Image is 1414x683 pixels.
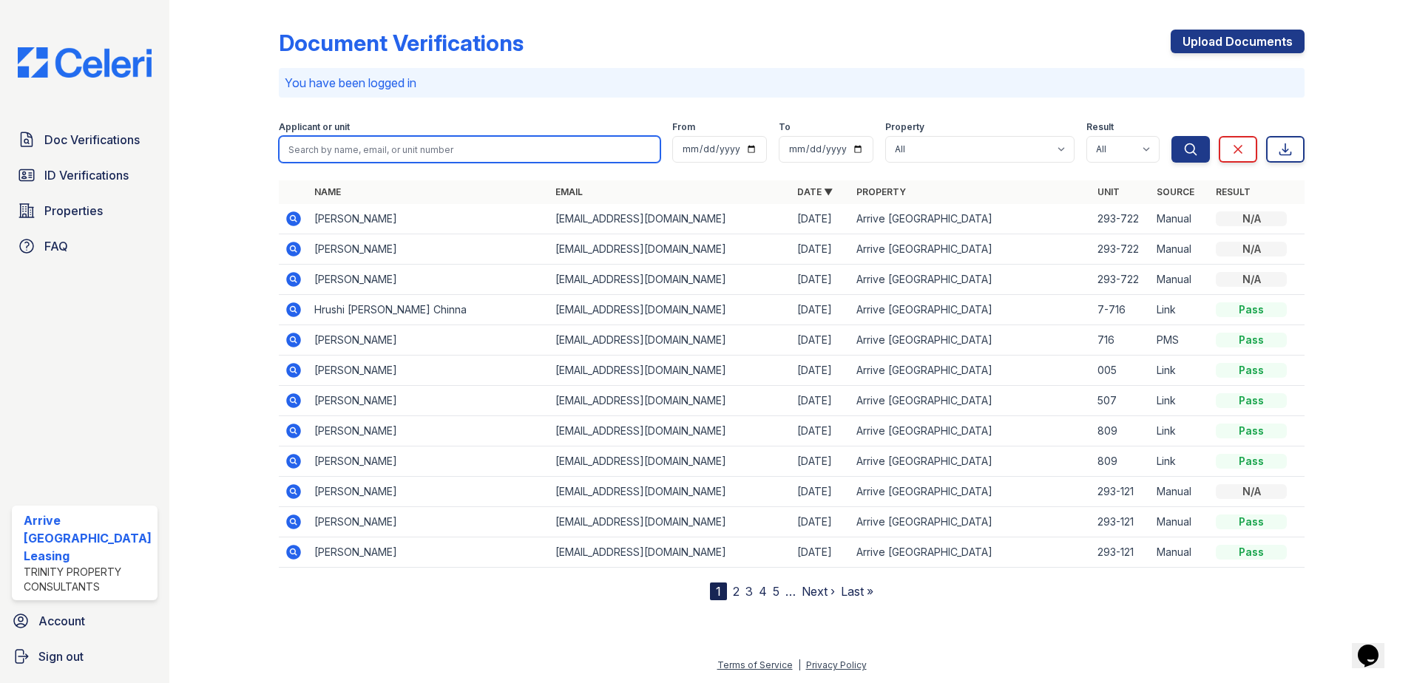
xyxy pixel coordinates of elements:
[797,186,833,197] a: Date ▼
[850,325,1092,356] td: Arrive [GEOGRAPHIC_DATA]
[1151,507,1210,537] td: Manual
[1092,204,1151,234] td: 293-722
[1216,363,1287,378] div: Pass
[549,416,791,446] td: [EMAIL_ADDRESS][DOMAIN_NAME]
[1092,295,1151,325] td: 7-716
[38,612,85,630] span: Account
[1092,386,1151,416] td: 507
[308,386,550,416] td: [PERSON_NAME]
[308,325,550,356] td: [PERSON_NAME]
[850,416,1092,446] td: Arrive [GEOGRAPHIC_DATA]
[44,166,129,184] span: ID Verifications
[1151,265,1210,295] td: Manual
[1216,242,1287,256] div: N/A
[1216,211,1287,226] div: N/A
[308,204,550,234] td: [PERSON_NAME]
[308,537,550,568] td: [PERSON_NAME]
[850,477,1092,507] td: Arrive [GEOGRAPHIC_DATA]
[791,295,850,325] td: [DATE]
[1097,186,1120,197] a: Unit
[1151,295,1210,325] td: Link
[791,265,850,295] td: [DATE]
[791,446,850,477] td: [DATE]
[1086,121,1114,133] label: Result
[1092,325,1151,356] td: 716
[1151,204,1210,234] td: Manual
[791,356,850,386] td: [DATE]
[6,642,163,671] a: Sign out
[549,356,791,386] td: [EMAIL_ADDRESS][DOMAIN_NAME]
[549,204,791,234] td: [EMAIL_ADDRESS][DOMAIN_NAME]
[1092,234,1151,265] td: 293-722
[279,121,350,133] label: Applicant or unit
[1216,186,1251,197] a: Result
[791,386,850,416] td: [DATE]
[1151,386,1210,416] td: Link
[44,202,103,220] span: Properties
[308,234,550,265] td: [PERSON_NAME]
[1151,537,1210,568] td: Manual
[785,582,796,600] span: …
[779,121,791,133] label: To
[850,295,1092,325] td: Arrive [GEOGRAPHIC_DATA]
[791,325,850,356] td: [DATE]
[1216,545,1287,560] div: Pass
[798,659,801,670] div: |
[308,416,550,446] td: [PERSON_NAME]
[308,356,550,386] td: [PERSON_NAME]
[745,584,753,599] a: 3
[850,537,1092,568] td: Arrive [GEOGRAPHIC_DATA]
[1216,393,1287,408] div: Pass
[549,386,791,416] td: [EMAIL_ADDRESS][DOMAIN_NAME]
[850,234,1092,265] td: Arrive [GEOGRAPHIC_DATA]
[1157,186,1194,197] a: Source
[38,648,84,665] span: Sign out
[759,584,767,599] a: 4
[791,507,850,537] td: [DATE]
[12,125,158,154] a: Doc Verifications
[850,446,1092,477] td: Arrive [GEOGRAPHIC_DATA]
[549,234,791,265] td: [EMAIL_ADDRESS][DOMAIN_NAME]
[308,477,550,507] td: [PERSON_NAME]
[1092,537,1151,568] td: 293-121
[12,160,158,190] a: ID Verifications
[791,416,850,446] td: [DATE]
[1092,507,1151,537] td: 293-121
[1216,484,1287,499] div: N/A
[1151,356,1210,386] td: Link
[308,265,550,295] td: [PERSON_NAME]
[850,204,1092,234] td: Arrive [GEOGRAPHIC_DATA]
[856,186,906,197] a: Property
[308,507,550,537] td: [PERSON_NAME]
[1151,446,1210,477] td: Link
[1092,265,1151,295] td: 293-722
[555,186,583,197] a: Email
[1216,333,1287,347] div: Pass
[549,446,791,477] td: [EMAIL_ADDRESS][DOMAIN_NAME]
[841,584,873,599] a: Last »
[1092,356,1151,386] td: 005
[850,507,1092,537] td: Arrive [GEOGRAPHIC_DATA]
[6,606,163,636] a: Account
[791,234,850,265] td: [DATE]
[791,537,850,568] td: [DATE]
[549,265,791,295] td: [EMAIL_ADDRESS][DOMAIN_NAME]
[1216,424,1287,438] div: Pass
[791,477,850,507] td: [DATE]
[44,237,68,255] span: FAQ
[850,356,1092,386] td: Arrive [GEOGRAPHIC_DATA]
[24,512,152,565] div: Arrive [GEOGRAPHIC_DATA] Leasing
[6,47,163,78] img: CE_Logo_Blue-a8612792a0a2168367f1c8372b55b34899dd931a85d93a1a3d3e32e68fde9ad4.png
[1092,446,1151,477] td: 809
[885,121,924,133] label: Property
[285,74,1299,92] p: You have been logged in
[850,386,1092,416] td: Arrive [GEOGRAPHIC_DATA]
[1151,325,1210,356] td: PMS
[773,584,779,599] a: 5
[1216,514,1287,529] div: Pass
[1092,477,1151,507] td: 293-121
[308,446,550,477] td: [PERSON_NAME]
[1216,454,1287,469] div: Pass
[549,325,791,356] td: [EMAIL_ADDRESS][DOMAIN_NAME]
